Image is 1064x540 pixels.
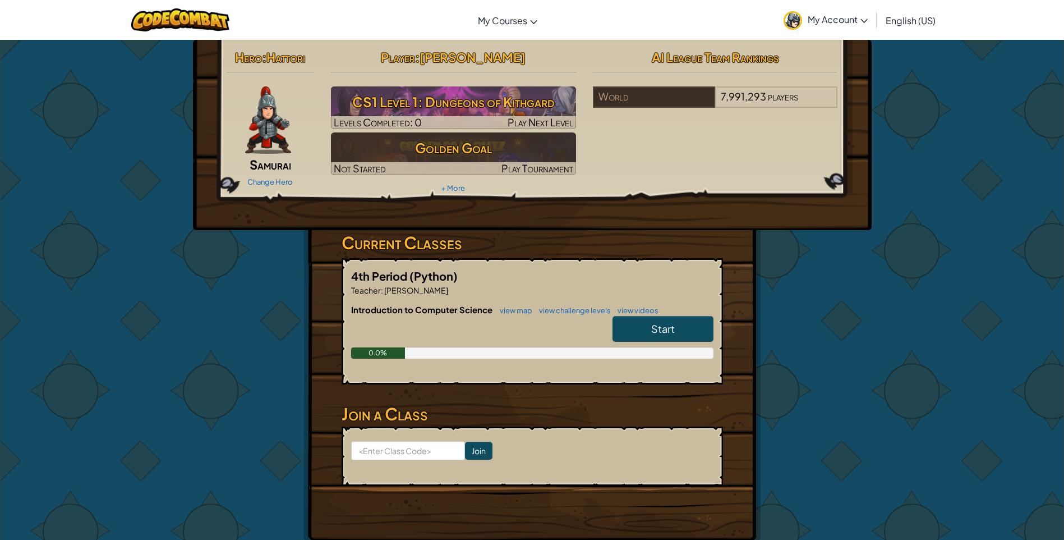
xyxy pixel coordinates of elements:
[886,15,936,26] span: English (US)
[334,116,422,129] span: Levels Completed: 0
[334,162,386,175] span: Not Started
[245,86,291,154] img: samurai.pose.png
[351,285,381,295] span: Teacher
[331,135,576,161] h3: Golden Goal
[501,162,573,175] span: Play Tournament
[409,269,458,283] span: (Python)
[651,322,675,335] span: Start
[351,347,406,359] div: 0.0%
[784,11,802,30] img: avatar
[721,90,766,103] span: 7,991,293
[593,86,715,108] div: World
[342,230,723,255] h3: Current Classes
[593,97,838,110] a: World7,991,293players
[266,49,305,65] span: Hattori
[331,86,576,129] a: Play Next Level
[612,306,658,315] a: view videos
[441,184,465,193] a: + More
[508,116,573,129] span: Play Next Level
[808,13,868,25] span: My Account
[342,401,723,427] h3: Join a Class
[331,86,576,129] img: CS1 Level 1: Dungeons of Kithgard
[250,157,291,172] span: Samurai
[415,49,420,65] span: :
[331,132,576,175] img: Golden Goal
[768,90,798,103] span: players
[465,442,492,460] input: Join
[778,2,873,38] a: My Account
[472,5,543,35] a: My Courses
[383,285,448,295] span: [PERSON_NAME]
[247,177,293,186] a: Change Hero
[351,304,494,315] span: Introduction to Computer Science
[381,285,383,295] span: :
[331,89,576,115] h3: CS1 Level 1: Dungeons of Kithgard
[880,5,941,35] a: English (US)
[478,15,527,26] span: My Courses
[494,306,532,315] a: view map
[533,306,611,315] a: view challenge levels
[381,49,415,65] span: Player
[262,49,266,65] span: :
[652,49,779,65] span: AI League Team Rankings
[351,269,409,283] span: 4th Period
[235,49,262,65] span: Hero
[131,8,229,31] img: CodeCombat logo
[351,441,465,460] input: <Enter Class Code>
[420,49,526,65] span: [PERSON_NAME]
[331,132,576,175] a: Golden GoalNot StartedPlay Tournament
